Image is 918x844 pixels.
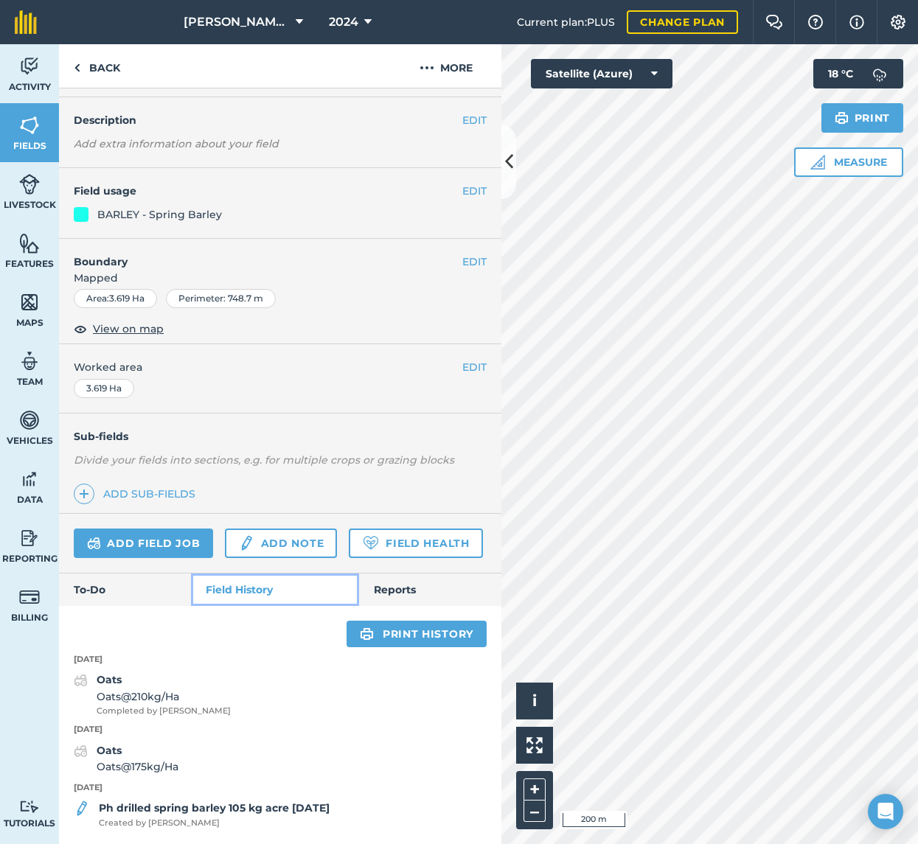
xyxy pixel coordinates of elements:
[74,742,88,760] img: svg+xml;base64,PD94bWwgdmVyc2lvbj0iMS4wIiBlbmNvZGluZz0idXRmLTgiPz4KPCEtLSBHZW5lcmF0b3I6IEFkb2JlIE...
[868,794,903,829] div: Open Intercom Messenger
[59,428,501,444] h4: Sub-fields
[526,737,543,753] img: Four arrows, one pointing top left, one top right, one bottom right and the last bottom left
[74,379,134,398] div: 3.619 Ha
[517,14,615,30] span: Current plan : PLUS
[15,10,37,34] img: fieldmargin Logo
[462,183,487,199] button: EDIT
[74,320,164,338] button: View on map
[19,586,40,608] img: svg+xml;base64,PD94bWwgdmVyc2lvbj0iMS4wIiBlbmNvZGluZz0idXRmLTgiPz4KPCEtLSBHZW5lcmF0b3I6IEFkb2JlIE...
[391,44,501,88] button: More
[99,817,330,830] span: Created by [PERSON_NAME]
[74,672,231,717] a: OatsOats@210kg/HaCompleted by [PERSON_NAME]
[765,15,783,29] img: Two speech bubbles overlapping with the left bubble in the forefront
[347,621,487,647] a: Print history
[74,672,88,689] img: svg+xml;base64,PD94bWwgdmVyc2lvbj0iMS4wIiBlbmNvZGluZz0idXRmLTgiPz4KPCEtLSBHZW5lcmF0b3I6IEFkb2JlIE...
[360,625,374,643] img: svg+xml;base64,PHN2ZyB4bWxucz0iaHR0cDovL3d3dy53My5vcmcvMjAwMC9zdmciIHdpZHRoPSIxOSIgaGVpZ2h0PSIyNC...
[807,15,824,29] img: A question mark icon
[97,705,231,718] span: Completed by [PERSON_NAME]
[524,778,546,801] button: +
[59,239,462,270] h4: Boundary
[19,55,40,77] img: svg+xml;base64,PD94bWwgdmVyc2lvbj0iMS4wIiBlbmNvZGluZz0idXRmLTgiPz4KPCEtLSBHZW5lcmF0b3I6IEFkb2JlIE...
[59,44,135,88] a: Back
[191,573,358,606] a: Field History
[810,155,825,170] img: Ruler icon
[74,742,178,775] a: OatsOats@175kg/Ha
[531,59,672,88] button: Satellite (Azure)
[19,173,40,195] img: svg+xml;base64,PD94bWwgdmVyc2lvbj0iMS4wIiBlbmNvZGluZz0idXRmLTgiPz4KPCEtLSBHZW5lcmF0b3I6IEFkb2JlIE...
[97,688,231,705] span: Oats @ 210 kg / Ha
[74,59,80,77] img: svg+xml;base64,PHN2ZyB4bWxucz0iaHR0cDovL3d3dy53My5vcmcvMjAwMC9zdmciIHdpZHRoPSI5IiBoZWlnaHQ9IjI0Ii...
[19,409,40,431] img: svg+xml;base64,PD94bWwgdmVyc2lvbj0iMS4wIiBlbmNvZGluZz0idXRmLTgiPz4KPCEtLSBHZW5lcmF0b3I6IEFkb2JlIE...
[19,527,40,549] img: svg+xml;base64,PD94bWwgdmVyc2lvbj0iMS4wIiBlbmNvZGluZz0idXRmLTgiPz4KPCEtLSBHZW5lcmF0b3I6IEFkb2JlIE...
[74,800,90,817] img: svg+xml;base64,PD94bWwgdmVyc2lvbj0iMS4wIiBlbmNvZGluZz0idXRmLTgiPz4KPCEtLSBHZW5lcmF0b3I6IEFkb2JlIE...
[74,453,454,467] em: Divide your fields into sections, e.g. for multiple crops or grazing blocks
[462,112,487,128] button: EDIT
[19,800,40,814] img: svg+xml;base64,PD94bWwgdmVyc2lvbj0iMS4wIiBlbmNvZGluZz0idXRmLTgiPz4KPCEtLSBHZW5lcmF0b3I6IEFkb2JlIE...
[59,573,191,606] a: To-Do
[865,59,894,88] img: svg+xml;base64,PD94bWwgdmVyc2lvbj0iMS4wIiBlbmNvZGluZz0idXRmLTgiPz4KPCEtLSBHZW5lcmF0b3I6IEFkb2JlIE...
[349,529,482,558] a: Field Health
[524,801,546,822] button: –
[99,801,330,815] strong: Ph drilled spring barley 105 kg acre [DATE]
[835,109,849,127] img: svg+xml;base64,PHN2ZyB4bWxucz0iaHR0cDovL3d3dy53My5vcmcvMjAwMC9zdmciIHdpZHRoPSIxOSIgaGVpZ2h0PSIyNC...
[74,289,157,308] div: Area : 3.619 Ha
[166,289,276,308] div: Perimeter : 748.7 m
[97,206,222,223] div: BARLEY - Spring Barley
[59,270,501,286] span: Mapped
[813,59,903,88] button: 18 °C
[74,800,330,829] a: Ph drilled spring barley 105 kg acre [DATE]Created by [PERSON_NAME]
[462,359,487,375] button: EDIT
[329,13,358,31] span: 2024
[19,114,40,136] img: svg+xml;base64,PHN2ZyB4bWxucz0iaHR0cDovL3d3dy53My5vcmcvMjAwMC9zdmciIHdpZHRoPSI1NiIgaGVpZ2h0PSI2MC...
[794,147,903,177] button: Measure
[532,691,537,710] span: i
[59,781,501,795] p: [DATE]
[19,468,40,490] img: svg+xml;base64,PD94bWwgdmVyc2lvbj0iMS4wIiBlbmNvZGluZz0idXRmLTgiPz4KPCEtLSBHZW5lcmF0b3I6IEFkb2JlIE...
[74,112,487,128] h4: Description
[849,13,864,31] img: svg+xml;base64,PHN2ZyB4bWxucz0iaHR0cDovL3d3dy53My5vcmcvMjAwMC9zdmciIHdpZHRoPSIxNyIgaGVpZ2h0PSIxNy...
[821,103,904,133] button: Print
[74,529,213,558] a: Add field job
[184,13,290,31] span: [PERSON_NAME] LTD
[74,137,279,150] em: Add extra information about your field
[97,673,122,686] strong: Oats
[462,254,487,270] button: EDIT
[74,183,462,199] h4: Field usage
[19,232,40,254] img: svg+xml;base64,PHN2ZyB4bWxucz0iaHR0cDovL3d3dy53My5vcmcvMjAwMC9zdmciIHdpZHRoPSI1NiIgaGVpZ2h0PSI2MC...
[359,573,501,606] a: Reports
[74,320,87,338] img: svg+xml;base64,PHN2ZyB4bWxucz0iaHR0cDovL3d3dy53My5vcmcvMjAwMC9zdmciIHdpZHRoPSIxOCIgaGVpZ2h0PSIyNC...
[97,744,122,757] strong: Oats
[238,534,254,552] img: svg+xml;base64,PD94bWwgdmVyc2lvbj0iMS4wIiBlbmNvZGluZz0idXRmLTgiPz4KPCEtLSBHZW5lcmF0b3I6IEFkb2JlIE...
[97,758,178,775] span: Oats @ 175 kg / Ha
[87,534,101,552] img: svg+xml;base64,PD94bWwgdmVyc2lvbj0iMS4wIiBlbmNvZGluZz0idXRmLTgiPz4KPCEtLSBHZW5lcmF0b3I6IEFkb2JlIE...
[889,15,907,29] img: A cog icon
[516,683,553,719] button: i
[79,485,89,503] img: svg+xml;base64,PHN2ZyB4bWxucz0iaHR0cDovL3d3dy53My5vcmcvMjAwMC9zdmciIHdpZHRoPSIxNCIgaGVpZ2h0PSIyNC...
[74,359,487,375] span: Worked area
[93,321,164,337] span: View on map
[19,291,40,313] img: svg+xml;base64,PHN2ZyB4bWxucz0iaHR0cDovL3d3dy53My5vcmcvMjAwMC9zdmciIHdpZHRoPSI1NiIgaGVpZ2h0PSI2MC...
[59,653,501,666] p: [DATE]
[627,10,738,34] a: Change plan
[19,350,40,372] img: svg+xml;base64,PD94bWwgdmVyc2lvbj0iMS4wIiBlbmNvZGluZz0idXRmLTgiPz4KPCEtLSBHZW5lcmF0b3I6IEFkb2JlIE...
[225,529,337,558] a: Add note
[420,59,434,77] img: svg+xml;base64,PHN2ZyB4bWxucz0iaHR0cDovL3d3dy53My5vcmcvMjAwMC9zdmciIHdpZHRoPSIyMCIgaGVpZ2h0PSIyNC...
[828,59,853,88] span: 18 ° C
[59,723,501,736] p: [DATE]
[74,484,201,504] a: Add sub-fields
